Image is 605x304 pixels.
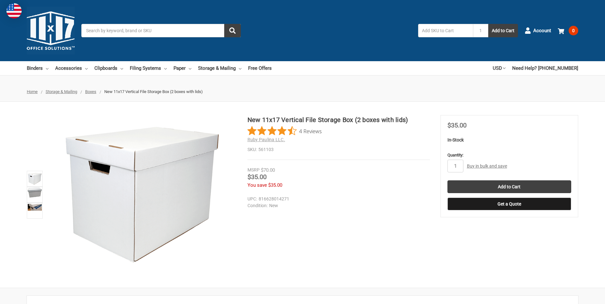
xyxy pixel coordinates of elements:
span: Account [533,27,551,34]
a: Home [27,89,38,94]
a: Need Help? [PHONE_NUMBER] [512,61,578,75]
h1: New 11x17 Vertical File Storage Box (2 boxes with lids) [247,115,430,125]
dt: SKU: [247,146,257,153]
input: Add to Cart [447,180,571,193]
a: USD [493,61,505,75]
span: $35.00 [268,182,282,188]
a: Accessories [55,61,88,75]
a: Paper [173,61,191,75]
img: New 11x17 Vertical File Storage Box (561103) [28,204,42,211]
a: Free Offers [248,61,272,75]
img: New 11x17 Vertical File Storage Box (2 boxes with lids) [63,115,222,274]
a: Account [525,22,551,39]
dt: Condition: [247,202,268,209]
img: New 11x17 Vertical File Storage Box (2 boxes with lids) [28,172,42,186]
button: Add to Cart [488,24,518,37]
dt: UPC: [247,196,257,202]
input: Add SKU to Cart [418,24,473,37]
div: MSRP [247,167,260,173]
a: 0 [558,22,578,39]
a: Buy in bulk and save [467,163,507,169]
span: 4 Reviews [299,126,322,136]
img: duty and tax information for United States [6,3,22,18]
dd: 816628014271 [247,196,427,202]
input: Search by keyword, brand or SKU [81,24,241,37]
span: New 11x17 Vertical File Storage Box (2 boxes with lids) [104,89,203,94]
img: 11x17.com [27,7,75,54]
dd: New [247,202,427,209]
span: $35.00 [247,173,267,181]
a: Filing Systems [130,61,167,75]
a: Boxes [85,89,96,94]
span: 0 [569,26,578,35]
span: You save [247,182,267,188]
a: Ruby Paulina LLC. [247,137,285,142]
p: In-Stock [447,137,571,143]
span: $35.00 [447,121,467,129]
img: New 11x17 Vertical File Storage Box (2 boxes with lids) [28,188,42,198]
button: Get a Quote [447,198,571,210]
button: Rated 4.5 out of 5 stars from 4 reviews. Jump to reviews. [247,126,322,136]
a: Binders [27,61,48,75]
span: $70.00 [261,167,275,173]
label: Quantity: [447,152,571,158]
a: Storage & Mailing [46,89,77,94]
a: Clipboards [94,61,123,75]
iframe: Google Customer Reviews [552,287,605,304]
a: Storage & Mailing [198,61,241,75]
dd: 561103 [247,146,430,153]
